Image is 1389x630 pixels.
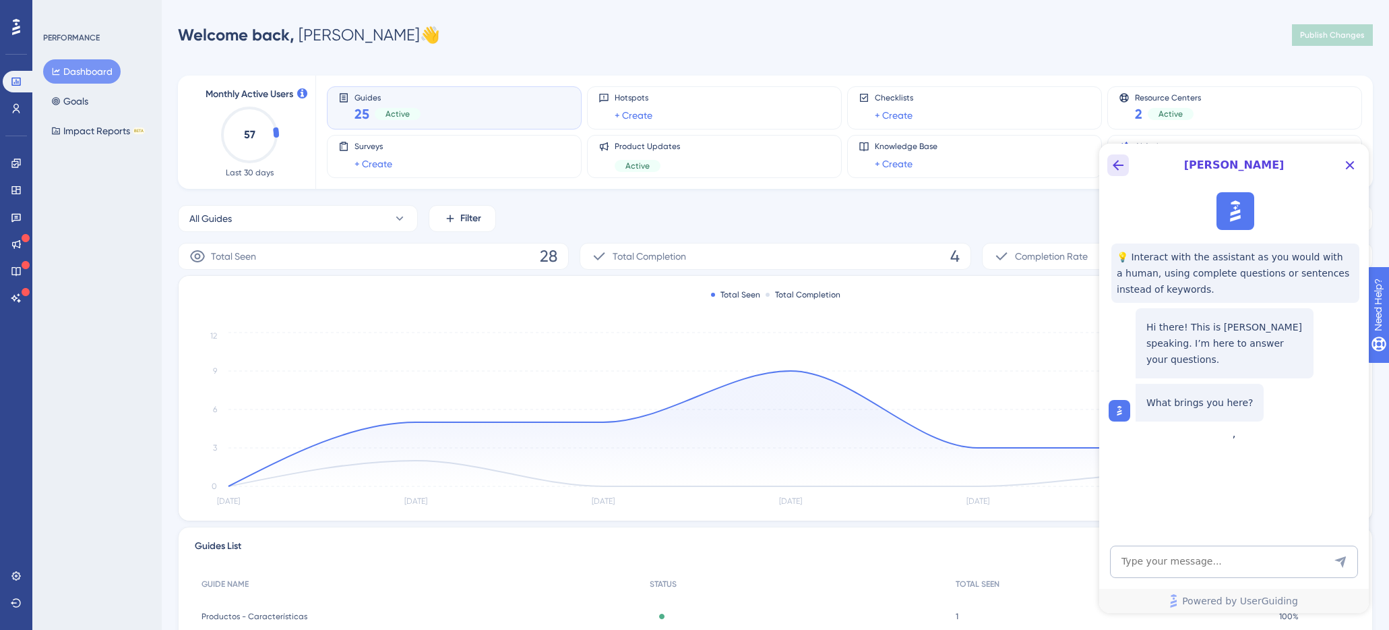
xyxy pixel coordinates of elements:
span: Completion Rate [1015,248,1088,264]
text: 57 [244,128,255,141]
span: STATUS [650,579,677,590]
tspan: 12 [210,331,217,341]
tspan: 9 [213,366,217,376]
span: Guides List [195,538,241,560]
button: Filter [429,205,496,232]
tspan: [DATE] [404,496,427,506]
span: 4 [950,246,960,267]
a: + Create [354,156,392,172]
span: Productos - Características [202,611,307,622]
span: Guides [354,92,421,102]
span: 25 [354,105,369,123]
tspan: [DATE] [779,496,802,506]
span: Product Updates [615,141,680,152]
span: Total Seen [211,248,256,264]
tspan: [DATE] [592,496,615,506]
span: 1 [956,611,958,622]
tspan: 3 [213,443,217,453]
iframe: UserGuiding AI Assistant [1099,144,1369,613]
span: Active [385,109,410,119]
span: Resource Centers [1135,92,1201,102]
span: Welcome back, [178,25,295,45]
span: Last 30 days [226,167,274,178]
span: 2 [1135,105,1142,123]
tspan: [DATE] [966,496,989,506]
div: Total Completion [766,289,840,300]
span: Need Help? [32,3,84,20]
span: Surveys [354,141,392,152]
span: Active [1159,109,1183,119]
span: TOTAL SEEN [956,579,999,590]
span: GUIDE NAME [202,579,249,590]
button: All Guides [178,205,418,232]
span: Knowledge Base [875,141,937,152]
span: Active [625,161,650,171]
span: Total Completion [613,248,686,264]
span: Hotspots [615,92,652,103]
a: + Create [615,107,652,123]
tspan: 6 [213,405,217,414]
a: + Create [875,107,913,123]
div: Total Seen [711,289,760,300]
span: Checklists [875,92,913,103]
span: Publish Changes [1300,30,1365,40]
div: [PERSON_NAME] 👋 [178,24,440,46]
button: Publish Changes [1292,24,1373,46]
tspan: [DATE] [217,496,240,506]
span: 28 [540,246,557,267]
span: AI Assistant [1135,141,1179,152]
span: Monthly Active Users [206,86,293,103]
tspan: 0 [212,482,217,491]
a: + Create [875,156,913,172]
span: All Guides [189,210,232,227]
span: 100% [1279,611,1299,622]
span: Filter [460,210,481,227]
